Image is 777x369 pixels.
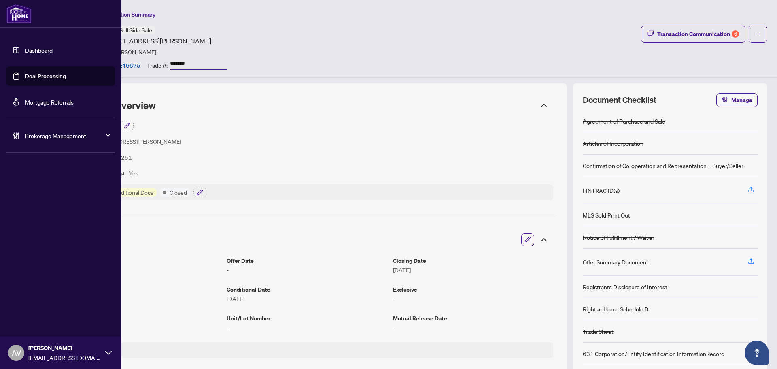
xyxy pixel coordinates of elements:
article: Unit/Lot Number [227,314,387,323]
div: Trade Details [53,228,555,251]
article: Closing Date [393,256,553,265]
span: Document Checklist [583,94,656,106]
div: MLS Sold Print Out [583,211,630,220]
article: Closed [170,188,187,197]
span: [EMAIL_ADDRESS][DOMAIN_NAME] [28,353,101,362]
div: 6 [732,30,739,38]
article: [STREET_ADDRESS][PERSON_NAME] [86,137,181,146]
article: Conditional Date [227,285,387,294]
article: Sold Price [60,256,220,265]
article: [PERSON_NAME] [113,47,156,56]
div: Articles of Incorporation [583,139,643,148]
article: - [227,323,387,332]
div: Notice of Fulfillment / Waiver [583,233,654,242]
span: Brokerage Management [25,131,109,140]
span: Manage [731,94,752,107]
div: Agreement of Purchase and Sale [583,117,665,126]
div: Right at Home Schedule B [583,305,648,314]
div: FINTRAC ID(s) [583,186,620,195]
article: $1,029,999 [60,265,220,274]
article: Offer Date [227,256,387,265]
div: 631 Corporation/Entity Identification InformationRecord [583,349,724,358]
div: Trade Sheet [583,327,614,336]
article: Number of offers [60,314,220,323]
article: Requires Additional Docs [90,188,153,197]
article: Yes [129,169,138,178]
span: Deal - Sell Side Sale [104,26,152,34]
a: Dashboard [25,47,53,54]
div: Transaction Overview [53,95,555,116]
span: Transaction Summary [101,11,155,18]
div: Transaction Communication [657,28,739,41]
article: [DATE] [227,294,387,303]
button: Transaction Communication6 [641,26,745,43]
span: ellipsis [755,31,761,37]
a: Deal Processing [25,73,66,80]
span: AV [12,347,21,358]
article: Trade #: [147,61,168,70]
article: [DATE] [393,265,553,274]
article: 1 [60,323,220,332]
span: [PERSON_NAME] [28,343,101,352]
article: [STREET_ADDRESS][PERSON_NAME] [100,36,211,46]
article: Mutual Release Date [393,314,553,323]
article: Firm Date [60,285,220,294]
div: Registrants Disclosure of Interest [583,282,667,291]
article: - [393,294,553,303]
article: - [60,294,220,303]
a: Mortgage Referrals [25,98,74,106]
article: Exclusive [393,285,553,294]
button: Manage [716,93,758,107]
article: - [227,265,387,274]
article: - [393,323,553,332]
div: Offer Summary Document [583,258,648,267]
img: logo [6,4,32,23]
button: Open asap [745,341,769,365]
div: Confirmation of Co-operation and Representation—Buyer/Seller [583,161,743,170]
